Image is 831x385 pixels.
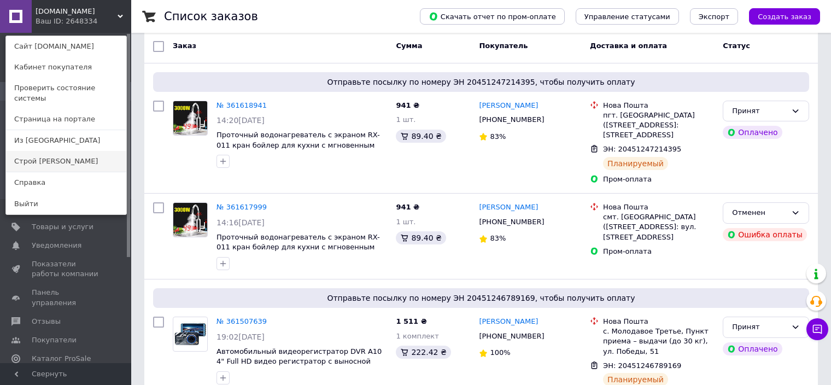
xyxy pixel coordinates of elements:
a: № 361617999 [216,203,267,211]
div: 89.40 ₴ [396,130,446,143]
div: Нова Пошта [603,202,714,212]
h1: Список заказов [164,10,258,23]
img: Фото товару [173,101,207,135]
a: Выйти [6,194,126,214]
span: [PHONE_NUMBER] [479,218,544,226]
div: Оплачено [723,126,782,139]
span: 1 шт. [396,115,415,124]
a: Проверить состояние системы [6,78,126,108]
a: Сайт [DOMAIN_NAME] [6,36,126,57]
div: Принят [732,106,787,117]
div: Оплачено [723,342,782,355]
span: [PHONE_NUMBER] [479,332,544,340]
div: 222.42 ₴ [396,346,450,359]
span: Покупатели [32,335,77,345]
span: Панель управления [32,288,101,307]
span: 19:02[DATE] [216,332,265,341]
a: [PERSON_NAME] [479,202,538,213]
span: Статус [723,42,750,50]
a: Фото товару [173,101,208,136]
span: 14:16[DATE] [216,218,265,227]
button: Управление статусами [576,8,679,25]
span: [PHONE_NUMBER] [479,115,544,124]
a: № 361507639 [216,317,267,325]
span: 941 ₴ [396,101,419,109]
button: Скачать отчет по пром-оплате [420,8,565,25]
span: 100% [490,348,510,357]
div: Принят [732,322,787,333]
span: 14:20[DATE] [216,116,265,125]
span: mob-shop.com.ua [36,7,118,16]
div: Планируемый [603,157,668,170]
span: Отправьте посылку по номеру ЭН 20451247214395, чтобы получить оплату [157,77,805,87]
a: Страница на портале [6,109,126,130]
div: 89.40 ₴ [396,231,446,244]
div: Ваш ID: 2648334 [36,16,81,26]
span: 83% [490,234,506,242]
a: [PERSON_NAME] [479,101,538,111]
span: Управление статусами [584,13,670,21]
span: 941 ₴ [396,203,419,211]
span: Уведомления [32,241,81,250]
img: Фото товару [173,321,207,348]
span: 83% [490,132,506,141]
span: Экспорт [699,13,729,21]
button: Чат с покупателем [806,318,828,340]
div: Отменен [732,207,787,219]
a: Кабинет покупателя [6,57,126,78]
div: Ошибка оплаты [723,228,807,241]
span: Заказ [173,42,196,50]
a: Из [GEOGRAPHIC_DATA] [6,130,126,151]
div: с. Молодавое Третье, Пункт приема – выдачи (до 30 кг), ул. Победы, 51 [603,326,714,357]
a: № 361618941 [216,101,267,109]
span: Покупатель [479,42,528,50]
a: Создать заказ [738,12,820,20]
span: Каталог ProSale [32,354,91,364]
a: Фото товару [173,317,208,352]
div: Пром-оплата [603,247,714,256]
span: ЭН: 20451247214395 [603,145,681,153]
div: пгт. [GEOGRAPHIC_DATA] ([STREET_ADDRESS]: [STREET_ADDRESS] [603,110,714,141]
a: Строй [PERSON_NAME] [6,151,126,172]
a: Справка [6,172,126,193]
span: Скачать отчет по пром-оплате [429,11,556,21]
span: 1 шт. [396,218,415,226]
div: Нова Пошта [603,317,714,326]
span: Доставка и оплата [590,42,667,50]
div: Нова Пошта [603,101,714,110]
span: Отправьте посылку по номеру ЭН 20451246789169, чтобы получить оплату [157,293,805,304]
img: Фото товару [173,203,207,237]
a: [PERSON_NAME] [479,317,538,327]
button: Создать заказ [749,8,820,25]
span: ЭН: 20451246789169 [603,361,681,370]
a: Автомобильный видеорегистратор DVR A10 4" Full HD видео регистратор с выносной камерой заднего вида [216,347,382,376]
a: Фото товару [173,202,208,237]
span: Отзывы [32,317,61,326]
a: Проточный водонагреватель с экраном RX-011 кран бойлер для кухни с мгновенным нагревом воды [216,131,380,159]
div: смт. [GEOGRAPHIC_DATA] ([STREET_ADDRESS]: вул. [STREET_ADDRESS] [603,212,714,242]
a: Проточный водонагреватель с экраном RX-011 кран бойлер для кухни с мгновенным нагревом воды [216,233,380,261]
span: Создать заказ [758,13,811,21]
div: Пром-оплата [603,174,714,184]
span: 1 511 ₴ [396,317,426,325]
button: Экспорт [690,8,738,25]
span: Показатели работы компании [32,259,101,279]
span: Сумма [396,42,422,50]
span: 1 комплект [396,332,438,340]
span: Товары и услуги [32,222,93,232]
